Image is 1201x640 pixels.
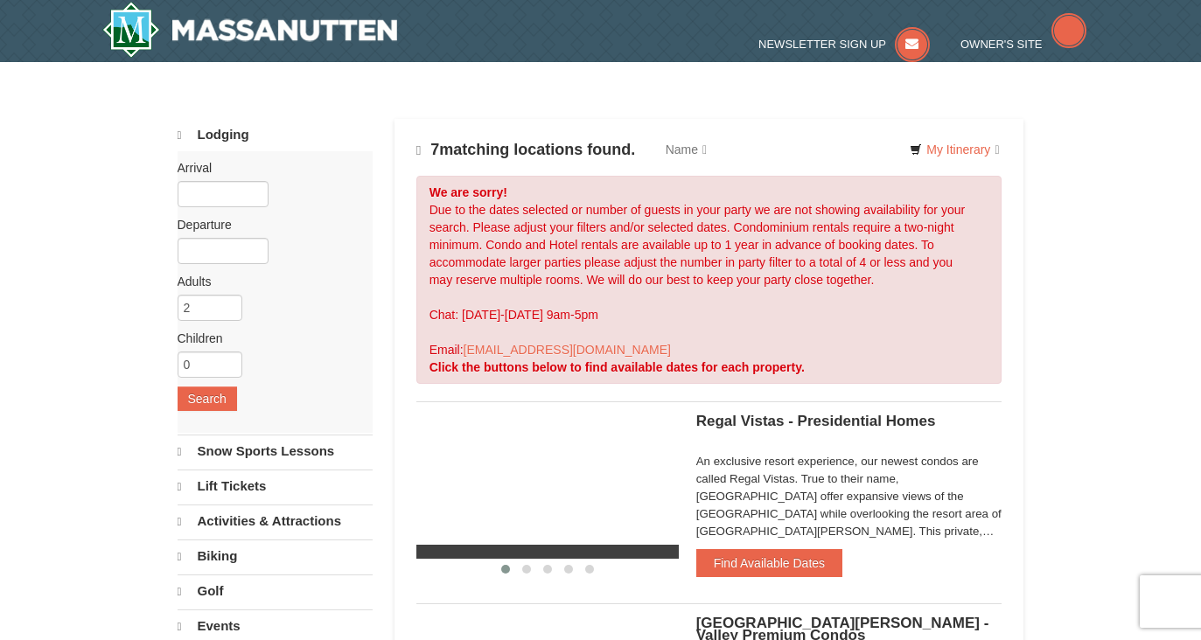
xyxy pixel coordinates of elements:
a: My Itinerary [898,136,1010,163]
label: Adults [178,273,360,290]
a: Lodging [178,119,373,151]
a: Snow Sports Lessons [178,435,373,468]
label: Departure [178,216,360,233]
a: Name [653,132,720,167]
a: Golf [178,574,373,608]
span: Newsletter Sign Up [758,38,886,51]
label: Arrival [178,159,360,177]
button: Search [178,386,237,411]
button: Find Available Dates [696,549,842,577]
a: Owner's Site [960,38,1086,51]
span: 7 [430,141,439,158]
div: An exclusive resort experience, our newest condos are called Regal Vistas. True to their name, [G... [696,453,1002,540]
label: Children [178,330,360,347]
a: Newsletter Sign Up [758,38,930,51]
a: Massanutten Resort [102,2,398,58]
a: [EMAIL_ADDRESS][DOMAIN_NAME] [464,343,671,357]
div: Due to the dates selected or number of guests in your party we are not showing availability for y... [416,176,1002,384]
span: Owner's Site [960,38,1043,51]
a: Biking [178,539,373,573]
a: Activities & Attractions [178,504,373,538]
strong: Click the buttons below to find available dates for each property. [429,360,805,374]
h4: matching locations found. [416,141,636,159]
span: Regal Vistas - Presidential Homes [696,413,936,429]
img: Massanutten Resort Logo [102,2,398,58]
a: Lift Tickets [178,470,373,503]
strong: We are sorry! [429,185,507,199]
